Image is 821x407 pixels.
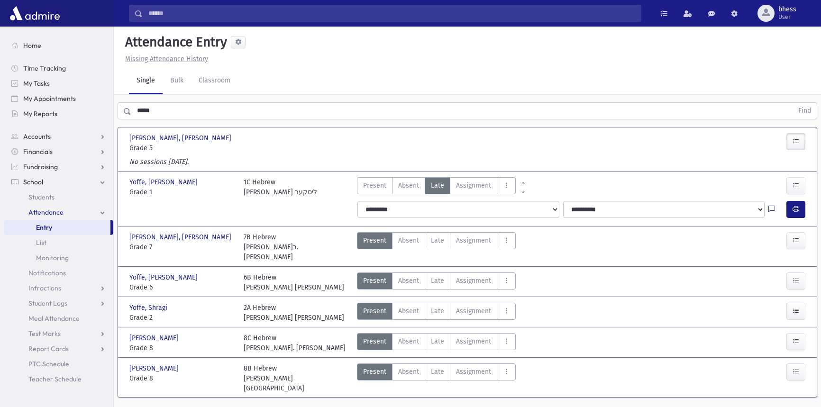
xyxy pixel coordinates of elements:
[23,79,50,88] span: My Tasks
[357,303,516,323] div: AttTypes
[431,181,444,190] span: Late
[456,367,491,377] span: Assignment
[4,106,113,121] a: My Reports
[398,306,419,316] span: Absent
[28,269,66,277] span: Notifications
[125,55,208,63] u: Missing Attendance History
[357,272,516,292] div: AttTypes
[456,306,491,316] span: Assignment
[121,34,227,50] h5: Attendance Entry
[8,4,62,23] img: AdmirePro
[431,367,444,377] span: Late
[363,367,386,377] span: Present
[431,235,444,245] span: Late
[23,41,41,50] span: Home
[4,144,113,159] a: Financials
[363,181,386,190] span: Present
[129,272,200,282] span: Yoffe, [PERSON_NAME]
[244,363,348,393] div: 8B Hebrew [PERSON_NAME] [GEOGRAPHIC_DATA]
[23,94,76,103] span: My Appointments
[357,333,516,353] div: AttTypes
[129,187,234,197] span: Grade 1
[191,68,238,94] a: Classroom
[4,61,113,76] a: Time Tracking
[4,159,113,174] a: Fundraising
[363,235,386,245] span: Present
[163,68,191,94] a: Bulk
[244,232,348,262] div: 7B Hebrew [PERSON_NAME]ב. [PERSON_NAME]
[129,242,234,252] span: Grade 7
[36,238,46,247] span: List
[4,190,113,205] a: Students
[28,360,69,368] span: PTC Schedule
[363,306,386,316] span: Present
[778,13,796,21] span: User
[36,253,69,262] span: Monitoring
[23,178,43,186] span: School
[23,109,57,118] span: My Reports
[398,367,419,377] span: Absent
[129,373,234,383] span: Grade 8
[431,306,444,316] span: Late
[4,250,113,265] a: Monitoring
[398,276,419,286] span: Absent
[129,68,163,94] a: Single
[4,76,113,91] a: My Tasks
[244,272,344,292] div: 6B Hebrew [PERSON_NAME] [PERSON_NAME]
[129,177,200,187] span: Yoffe, [PERSON_NAME]
[129,333,181,343] span: [PERSON_NAME]
[363,276,386,286] span: Present
[4,38,113,53] a: Home
[398,181,419,190] span: Absent
[244,177,317,197] div: 1C Hebrew [PERSON_NAME] ליסקער
[23,147,53,156] span: Financials
[129,282,234,292] span: Grade 6
[244,333,346,353] div: 8C Hebrew [PERSON_NAME]. [PERSON_NAME]
[28,375,82,383] span: Teacher Schedule
[431,276,444,286] span: Late
[23,132,51,141] span: Accounts
[129,157,189,167] label: No sessions [DATE].
[129,232,233,242] span: [PERSON_NAME], [PERSON_NAME]
[28,193,55,201] span: Students
[143,5,641,22] input: Search
[4,129,113,144] a: Accounts
[4,220,110,235] a: Entry
[4,205,113,220] a: Attendance
[456,235,491,245] span: Assignment
[28,329,61,338] span: Test Marks
[357,363,516,393] div: AttTypes
[23,64,66,72] span: Time Tracking
[398,336,419,346] span: Absent
[121,55,208,63] a: Missing Attendance History
[357,232,516,262] div: AttTypes
[4,296,113,311] a: Student Logs
[28,314,80,323] span: Meal Attendance
[129,313,234,323] span: Grade 2
[244,303,344,323] div: 2A Hebrew [PERSON_NAME] [PERSON_NAME]
[456,336,491,346] span: Assignment
[793,103,817,119] button: Find
[4,341,113,356] a: Report Cards
[4,356,113,371] a: PTC Schedule
[778,6,796,13] span: bhess
[28,299,67,308] span: Student Logs
[4,326,113,341] a: Test Marks
[129,363,181,373] span: [PERSON_NAME]
[129,343,234,353] span: Grade 8
[129,303,169,313] span: Yoffe, Shragi
[456,276,491,286] span: Assignment
[4,280,113,296] a: Infractions
[4,235,113,250] a: List
[431,336,444,346] span: Late
[28,284,61,292] span: Infractions
[456,181,491,190] span: Assignment
[36,223,52,232] span: Entry
[129,143,234,153] span: Grade 5
[28,208,64,217] span: Attendance
[23,163,58,171] span: Fundraising
[129,133,233,143] span: [PERSON_NAME], [PERSON_NAME]
[4,91,113,106] a: My Appointments
[398,235,419,245] span: Absent
[4,371,113,387] a: Teacher Schedule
